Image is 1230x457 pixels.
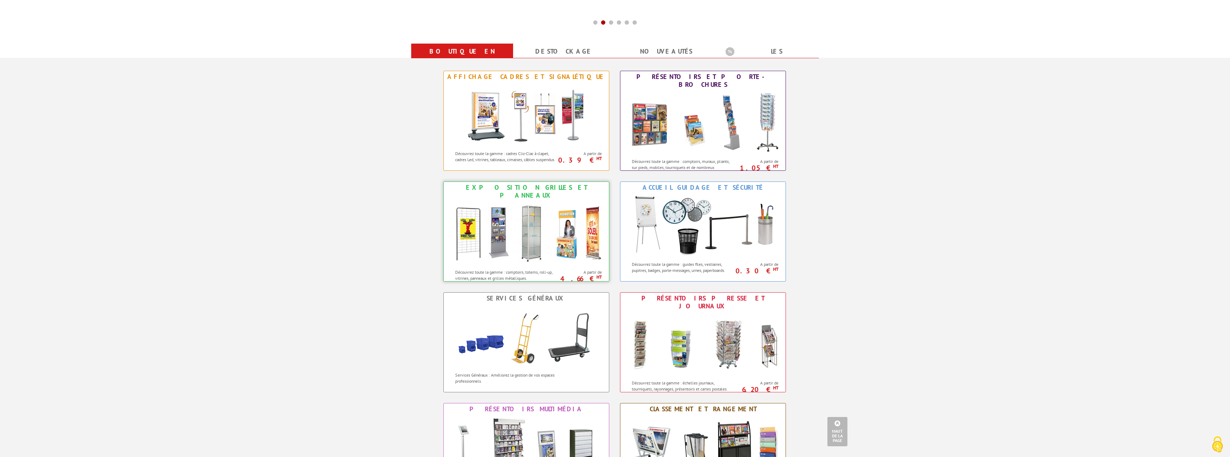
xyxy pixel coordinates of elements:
[620,182,786,282] a: Accueil Guidage et Sécurité Accueil Guidage et Sécurité Découvrez toute la gamme : guides files, ...
[446,405,607,413] div: Présentoirs Multimédia
[624,90,782,155] img: Présentoirs et Porte-brochures
[725,45,810,71] a: Les promotions
[420,45,505,71] a: Boutique en ligne
[446,184,607,199] div: Exposition Grilles et Panneaux
[736,159,778,164] span: A partir de
[446,73,607,81] div: Affichage Cadres et Signalétique
[732,387,778,392] p: 6.20 €
[620,292,786,392] a: Présentoirs Presse et Journaux Présentoirs Presse et Journaux Découvrez toute la gamme : échelles...
[622,294,784,310] div: Présentoirs Presse et Journaux
[559,269,602,275] span: A partir de
[1205,433,1230,457] button: Cookies (fenêtre modale)
[827,417,847,446] a: Haut de la page
[596,274,602,280] sup: HT
[620,71,786,171] a: Présentoirs et Porte-brochures Présentoirs et Porte-brochures Découvrez toute la gamme : comptoir...
[556,277,602,281] p: 4.66 €
[773,163,778,169] sup: HT
[622,73,784,89] div: Présentoirs et Porte-brochures
[443,71,609,171] a: Affichage Cadres et Signalétique Affichage Cadres et Signalétique Découvrez toute la gamme : cadr...
[736,380,778,386] span: A partir de
[455,372,557,384] p: Services Généraux : Améliorez la gestion de vos espaces professionnels.
[632,380,734,392] p: Découvrez toute la gamme : échelles journaux, tourniquets, rayonnages, présentoirs et cartes post...
[624,312,782,376] img: Présentoirs Presse et Journaux
[448,304,605,368] img: Services Généraux
[448,201,605,265] img: Exposition Grilles et Panneaux
[446,294,607,302] div: Services Généraux
[443,292,609,392] a: Services Généraux Services Généraux Services Généraux : Améliorez la gestion de vos espaces profe...
[632,261,734,273] p: Découvrez toute la gamme : guides files, vestiaires, pupitres, badges, porte-messages, urnes, pap...
[460,83,592,147] img: Affichage Cadres et Signalétique
[1209,436,1226,453] img: Cookies (fenêtre modale)
[632,158,734,177] p: Découvrez toute la gamme : comptoirs, muraux, pliants, sur pieds, mobiles, tourniquets et de nomb...
[624,45,708,58] a: nouveautés
[522,45,606,58] a: Destockage
[725,45,815,59] b: Les promotions
[455,269,557,281] p: Découvrez toute la gamme : comptoirs, totems, roll-up, vitrines, panneaux et grilles métalliques.
[624,193,782,258] img: Accueil Guidage et Sécurité
[455,150,557,163] p: Découvrez toute la gamme : cadres Clic-Clac à clapet, cadres Led, vitrines, tableaux, cimaises, c...
[622,184,784,192] div: Accueil Guidage et Sécurité
[559,151,602,157] span: A partir de
[622,405,784,413] div: Classement et Rangement
[773,385,778,391] sup: HT
[773,266,778,272] sup: HT
[732,166,778,170] p: 1.05 €
[596,155,602,162] sup: HT
[443,182,609,282] a: Exposition Grilles et Panneaux Exposition Grilles et Panneaux Découvrez toute la gamme : comptoir...
[556,158,602,162] p: 0.39 €
[732,269,778,273] p: 0.30 €
[736,262,778,267] span: A partir de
